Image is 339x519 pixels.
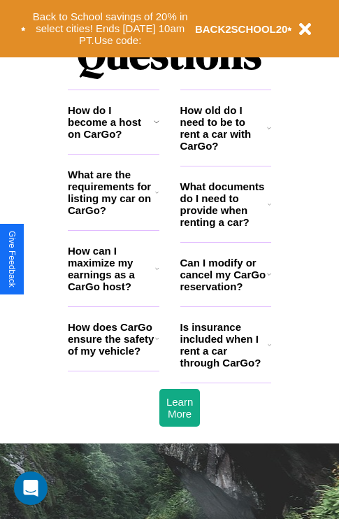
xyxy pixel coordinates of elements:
div: Give Feedback [7,231,17,287]
h3: What documents do I need to provide when renting a car? [180,180,268,228]
h3: How old do I need to be to rent a car with CarGo? [180,104,268,152]
h3: How do I become a host on CarGo? [68,104,154,140]
h3: What are the requirements for listing my car on CarGo? [68,169,155,216]
button: Learn More [159,389,200,427]
h3: How does CarGo ensure the safety of my vehicle? [68,321,155,357]
div: Open Intercom Messenger [14,471,48,505]
h3: Can I modify or cancel my CarGo reservation? [180,257,267,292]
b: BACK2SCHOOL20 [195,23,288,35]
h3: How can I maximize my earnings as a CarGo host? [68,245,155,292]
button: Back to School savings of 20% in select cities! Ends [DATE] 10am PT.Use code: [26,7,195,50]
h3: Is insurance included when I rent a car through CarGo? [180,321,268,369]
